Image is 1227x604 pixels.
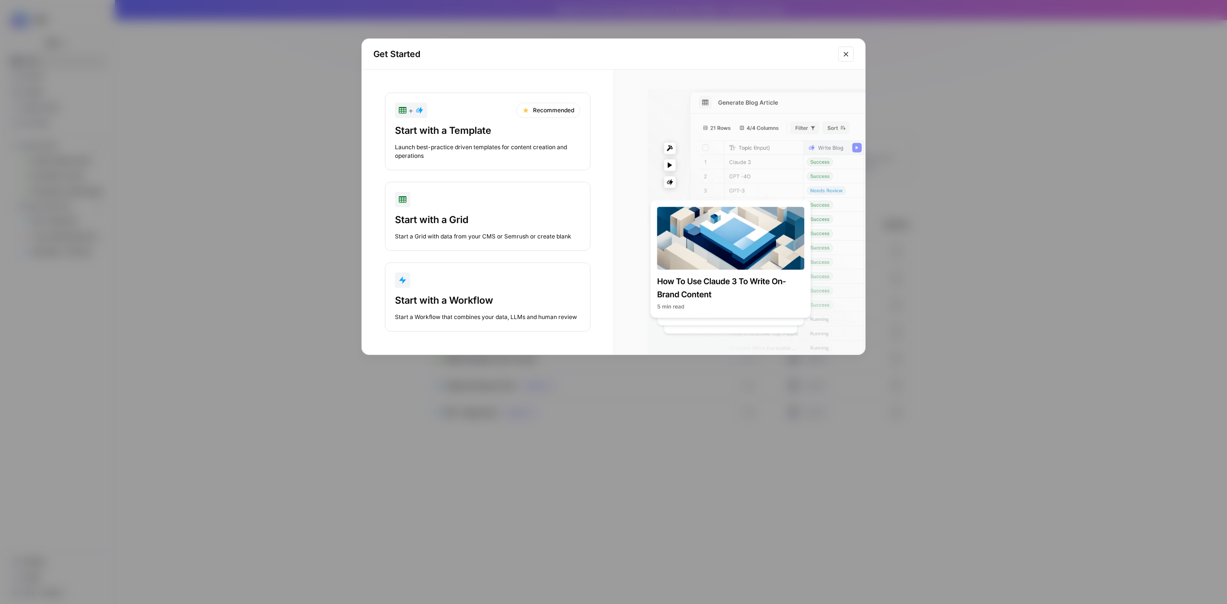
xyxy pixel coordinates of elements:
[395,124,580,137] div: Start with a Template
[395,213,580,226] div: Start with a Grid
[838,47,854,62] button: Close modal
[395,294,580,307] div: Start with a Workflow
[395,313,580,321] div: Start a Workflow that combines your data, LLMs and human review
[373,47,833,61] h2: Get Started
[395,232,580,241] div: Start a Grid with data from your CMS or Semrush or create blank
[516,103,580,118] div: Recommended
[385,262,590,332] button: Start with a WorkflowStart a Workflow that combines your data, LLMs and human review
[399,105,423,116] div: +
[385,93,590,170] button: +RecommendedStart with a TemplateLaunch best-practice driven templates for content creation and o...
[385,182,590,251] button: Start with a GridStart a Grid with data from your CMS or Semrush or create blank
[395,143,580,160] div: Launch best-practice driven templates for content creation and operations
